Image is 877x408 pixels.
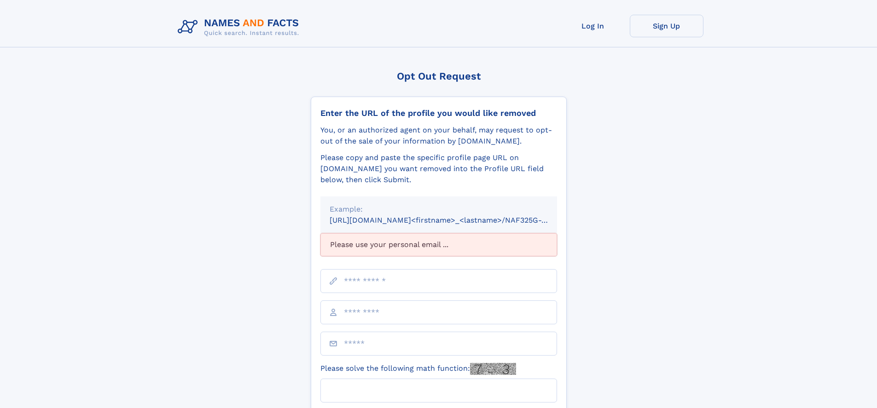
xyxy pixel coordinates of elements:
div: Opt Out Request [311,70,567,82]
div: Please use your personal email ... [320,233,557,256]
div: You, or an authorized agent on your behalf, may request to opt-out of the sale of your informatio... [320,125,557,147]
img: Logo Names and Facts [174,15,307,40]
div: Please copy and paste the specific profile page URL on [DOMAIN_NAME] you want removed into the Pr... [320,152,557,185]
div: Enter the URL of the profile you would like removed [320,108,557,118]
label: Please solve the following math function: [320,363,516,375]
a: Log In [556,15,630,37]
a: Sign Up [630,15,703,37]
small: [URL][DOMAIN_NAME]<firstname>_<lastname>/NAF325G-xxxxxxxx [330,216,575,224]
div: Example: [330,204,548,215]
